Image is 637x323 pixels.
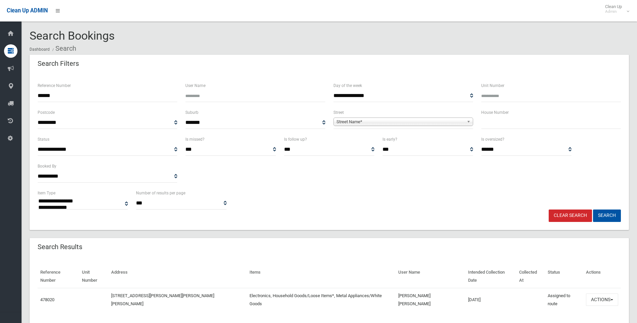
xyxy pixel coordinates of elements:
[79,265,108,288] th: Unit Number
[247,265,395,288] th: Items
[583,265,621,288] th: Actions
[38,82,71,89] label: Reference Number
[51,42,76,55] li: Search
[38,136,49,143] label: Status
[602,4,629,14] span: Clean Up
[38,109,55,116] label: Postcode
[247,288,395,311] td: Electronics, Household Goods/Loose Items*, Metal Appliances/White Goods
[38,265,79,288] th: Reference Number
[38,189,55,197] label: Item Type
[108,265,247,288] th: Address
[586,293,618,306] button: Actions
[593,210,621,222] button: Search
[136,189,185,197] label: Number of results per page
[30,47,50,52] a: Dashboard
[481,109,509,116] label: House Number
[333,82,362,89] label: Day of the week
[185,82,206,89] label: User Name
[396,288,466,311] td: [PERSON_NAME] [PERSON_NAME]
[549,210,592,222] a: Clear Search
[30,57,87,70] header: Search Filters
[605,9,622,14] small: Admin
[465,288,516,311] td: [DATE]
[40,297,54,302] a: 478020
[545,288,583,311] td: Assigned to route
[545,265,583,288] th: Status
[396,265,466,288] th: User Name
[333,109,344,116] label: Street
[516,265,545,288] th: Collected At
[481,136,504,143] label: Is oversized?
[284,136,307,143] label: Is follow up?
[382,136,397,143] label: Is early?
[38,163,56,170] label: Booked By
[185,136,204,143] label: Is missed?
[336,118,464,126] span: Street Name*
[465,265,516,288] th: Intended Collection Date
[481,82,504,89] label: Unit Number
[7,7,48,14] span: Clean Up ADMIN
[30,240,90,253] header: Search Results
[185,109,198,116] label: Suburb
[111,293,214,306] a: [STREET_ADDRESS][PERSON_NAME][PERSON_NAME][PERSON_NAME]
[30,29,115,42] span: Search Bookings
